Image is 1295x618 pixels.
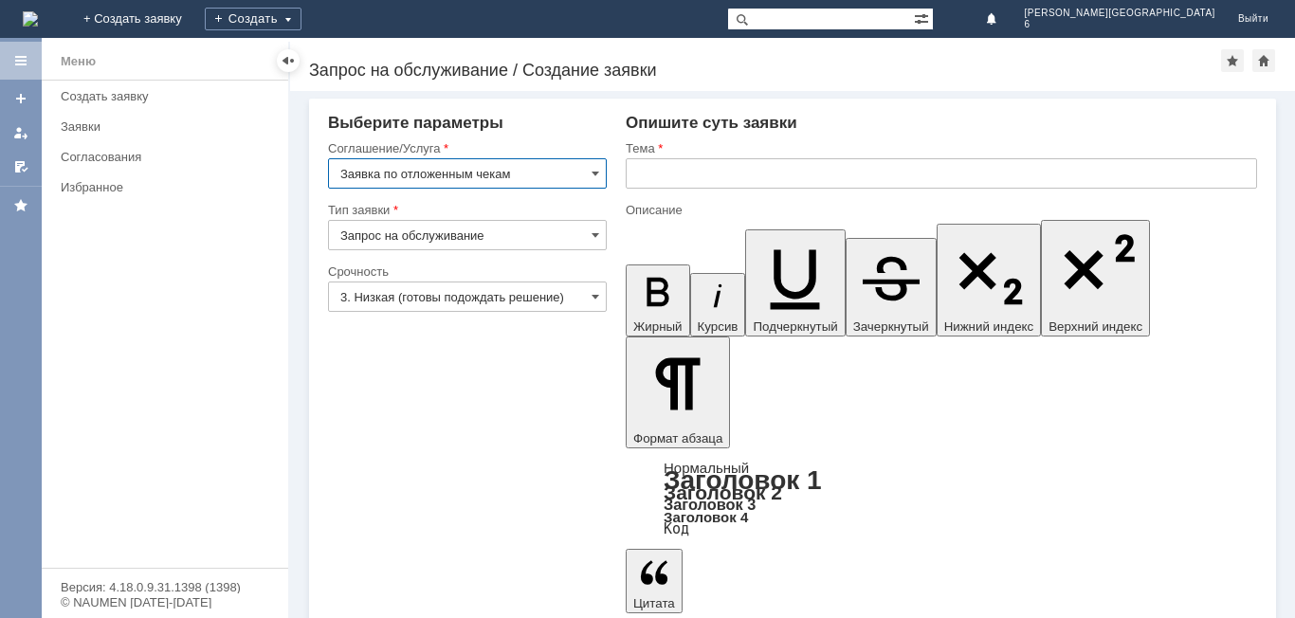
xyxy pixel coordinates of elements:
div: © NAUMEN [DATE]-[DATE] [61,596,269,609]
span: Расширенный поиск [914,9,933,27]
a: Мои согласования [6,152,36,182]
a: Перейти на домашнюю страницу [23,11,38,27]
div: Соглашение/Услуга [328,142,603,154]
button: Курсив [690,273,746,336]
button: Зачеркнутый [846,238,937,336]
a: Заголовок 4 [664,509,748,525]
a: Заголовок 2 [664,482,782,503]
div: Создать заявку [61,89,277,103]
span: Формат абзаца [633,431,722,445]
div: Версия: 4.18.0.9.31.1398 (1398) [61,581,269,593]
button: Подчеркнутый [745,229,845,336]
div: Заявки [61,119,277,134]
div: Добавить в избранное [1221,49,1244,72]
div: Тип заявки [328,204,603,216]
a: Нормальный [664,460,749,476]
div: Избранное [61,180,256,194]
button: Нижний индекс [937,224,1042,336]
div: Тема [626,142,1253,154]
span: Подчеркнутый [753,319,837,334]
span: Выберите параметры [328,114,503,132]
span: [PERSON_NAME][GEOGRAPHIC_DATA] [1025,8,1215,19]
a: Код [664,520,689,537]
a: Заголовок 1 [664,465,822,495]
button: Формат абзаца [626,336,730,448]
div: Создать [205,8,301,30]
a: Заголовок 3 [664,496,756,513]
a: Согласования [53,142,284,172]
a: Заявки [53,112,284,141]
span: Зачеркнутый [853,319,929,334]
span: Жирный [633,319,683,334]
div: Формат абзаца [626,462,1257,536]
a: Создать заявку [6,83,36,114]
a: Создать заявку [53,82,284,111]
img: logo [23,11,38,27]
a: Мои заявки [6,118,36,148]
div: Запрос на обслуживание / Создание заявки [309,61,1221,80]
span: Верхний индекс [1049,319,1142,334]
span: Цитата [633,596,675,610]
button: Жирный [626,264,690,336]
button: Верхний индекс [1041,220,1150,336]
div: Скрыть меню [277,49,300,72]
span: Опишите суть заявки [626,114,797,132]
div: Согласования [61,150,277,164]
span: 6 [1025,19,1215,30]
div: Описание [626,204,1253,216]
span: Нижний индекс [944,319,1034,334]
div: Меню [61,50,96,73]
div: Срочность [328,265,603,278]
span: Курсив [698,319,739,334]
button: Цитата [626,549,683,613]
div: Сделать домашней страницей [1252,49,1275,72]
